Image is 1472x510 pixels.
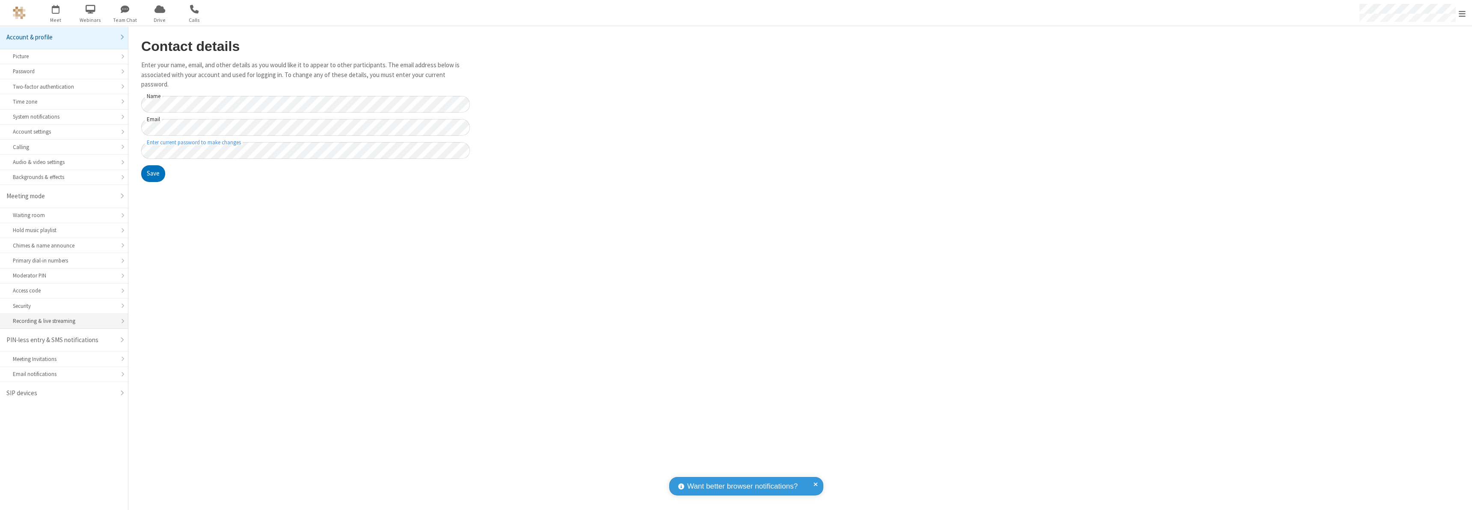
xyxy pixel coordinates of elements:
div: Waiting room [13,211,115,219]
p: Enter your name, email, and other details as you would like it to appear to other participants. T... [141,60,470,89]
input: Enter current password to make changes [141,142,470,159]
div: Password [13,67,115,75]
div: Account settings [13,128,115,136]
div: Hold music playlist [13,226,115,234]
div: Security [13,302,115,310]
span: Webinars [74,16,107,24]
input: Email [141,119,470,136]
div: Meeting Invitations [13,355,115,363]
div: Chimes & name announce [13,242,115,250]
div: Picture [13,52,115,60]
div: Meeting mode [6,191,115,201]
div: Calling [13,143,115,151]
div: System notifications [13,113,115,121]
input: Name [141,96,470,113]
span: Drive [144,16,176,24]
div: Recording & live streaming [13,317,115,325]
button: Save [141,165,165,182]
span: Calls [178,16,211,24]
div: PIN-less entry & SMS notifications [6,335,115,345]
div: Primary dial-in numbers [13,256,115,265]
div: Email notifications [13,370,115,378]
img: QA Selenium DO NOT DELETE OR CHANGE [13,6,26,19]
div: Moderator PIN [13,271,115,280]
h2: Contact details [141,39,470,54]
div: SIP devices [6,388,115,398]
div: Audio & video settings [13,158,115,166]
div: Access code [13,286,115,295]
div: Time zone [13,98,115,106]
div: Two-factor authentication [13,83,115,91]
span: Meet [40,16,72,24]
div: Backgrounds & effects [13,173,115,181]
span: Team Chat [109,16,141,24]
span: Want better browser notifications? [687,481,798,492]
div: Account & profile [6,33,115,42]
